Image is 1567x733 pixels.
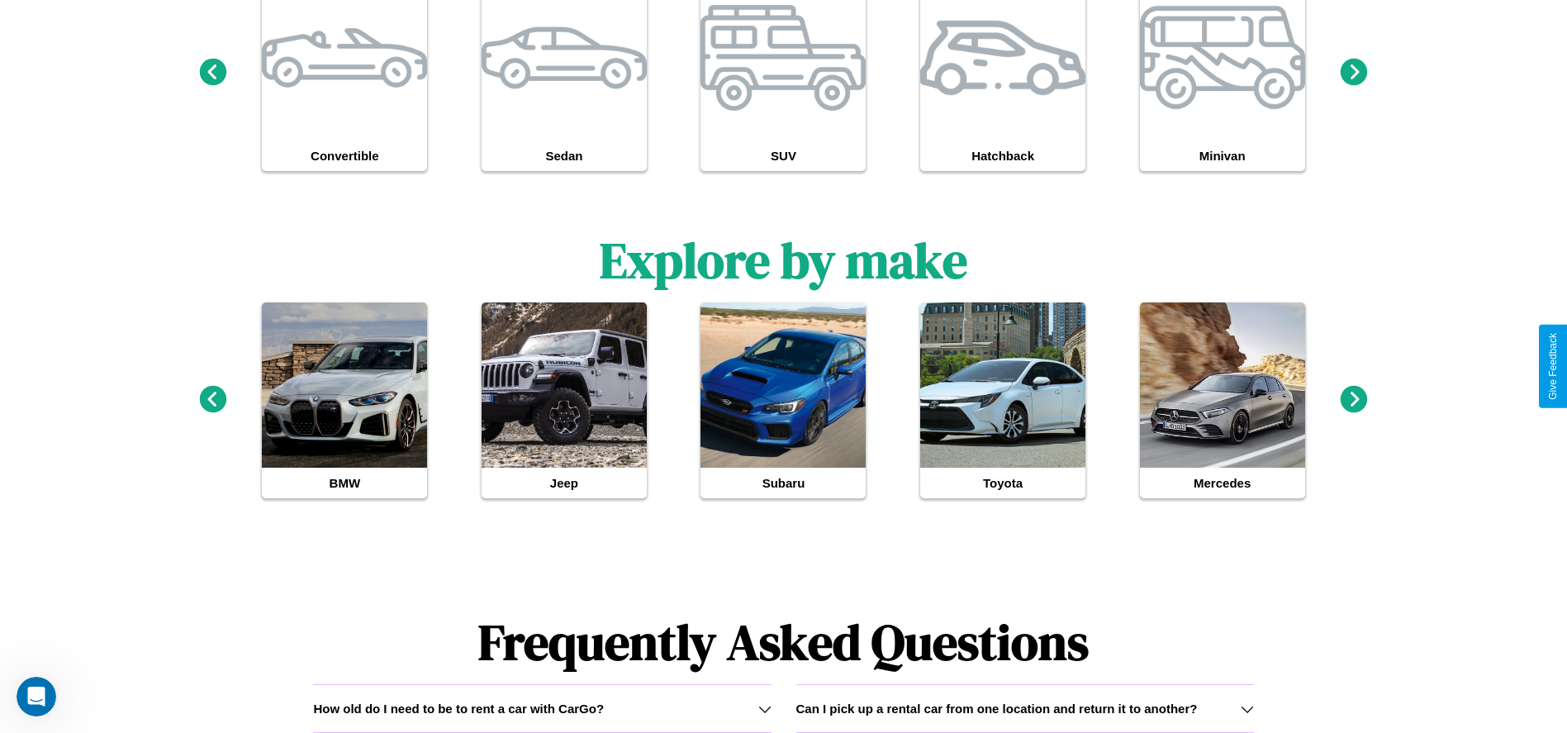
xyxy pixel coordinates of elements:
[482,468,647,498] h4: Jeep
[920,140,1085,171] h4: Hatchback
[262,140,427,171] h4: Convertible
[482,140,647,171] h4: Sedan
[700,468,866,498] h4: Subaru
[313,600,1253,684] h1: Frequently Asked Questions
[920,468,1085,498] h4: Toyota
[1547,333,1559,400] div: Give Feedback
[262,468,427,498] h4: BMW
[17,677,56,716] iframe: Intercom live chat
[700,140,866,171] h4: SUV
[1140,140,1305,171] h4: Minivan
[1140,468,1305,498] h4: Mercedes
[796,702,1198,716] h3: Can I pick up a rental car from one location and return it to another?
[313,702,604,716] h3: How old do I need to be to rent a car with CarGo?
[600,226,967,294] h1: Explore by make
